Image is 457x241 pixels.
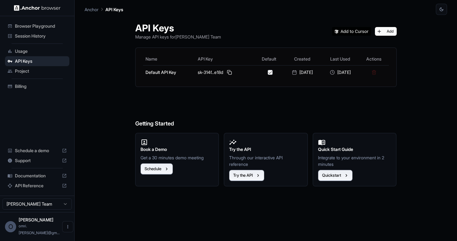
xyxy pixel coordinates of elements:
span: Schedule a demo [15,148,59,154]
button: Try the API [229,170,264,181]
p: Get a 30 minutes demo meeting [141,154,214,161]
button: Quickstart [318,170,353,181]
h2: Try the API [229,146,302,153]
div: sk-314f...e18d [198,69,252,76]
p: Through our interactive API reference [229,154,302,167]
div: Project [5,66,69,76]
button: Copy API key [226,69,233,76]
div: [DATE] [324,69,357,75]
span: Project [15,68,67,74]
th: API Key [195,53,255,65]
div: Browser Playground [5,21,69,31]
div: Session History [5,31,69,41]
p: Manage API keys for [PERSON_NAME] Team [135,34,221,40]
div: Usage [5,46,69,56]
th: Actions [359,53,389,65]
img: Add anchorbrowser MCP server to Cursor [332,27,371,36]
div: API Reference [5,181,69,191]
nav: breadcrumb [85,6,123,13]
h1: API Keys [135,22,221,34]
span: omri.baumer@gmail.com [19,224,60,235]
div: [DATE] [286,69,319,75]
span: API Reference [15,183,59,189]
button: Add [375,27,397,36]
div: Support [5,156,69,166]
p: Integrate to your environment in 2 minutes [318,154,391,167]
span: Session History [15,33,67,39]
th: Default [255,53,283,65]
span: Usage [15,48,67,54]
img: Anchor Logo [14,5,61,11]
th: Name [143,53,196,65]
div: Billing [5,81,69,91]
h2: Book a Demo [141,146,214,153]
th: Created [283,53,321,65]
div: API Keys [5,56,69,66]
button: Open menu [62,221,73,232]
div: Documentation [5,171,69,181]
span: Documentation [15,173,59,179]
span: Browser Playground [15,23,67,29]
p: API Keys [105,6,123,13]
th: Last Used [321,53,359,65]
div: O [5,221,16,232]
p: Anchor [85,6,99,13]
h6: Getting Started [135,94,397,128]
button: Schedule [141,163,173,175]
span: Omri Baumer [19,217,53,222]
span: Billing [15,83,67,89]
td: Default API Key [143,65,196,79]
h2: Quick Start Guide [318,146,391,153]
span: API Keys [15,58,67,64]
span: Support [15,157,59,164]
div: Schedule a demo [5,146,69,156]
